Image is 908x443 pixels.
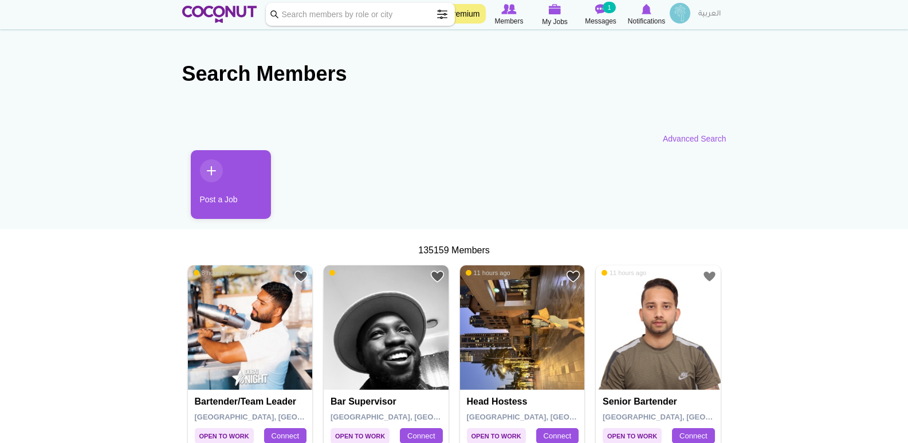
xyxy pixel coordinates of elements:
img: My Jobs [549,4,561,14]
a: Add to Favourites [566,269,580,284]
span: 8 hours ago [194,269,235,277]
span: 11 hours ago [466,269,510,277]
a: Messages Messages 1 [578,3,624,27]
a: Browse Members Members [486,3,532,27]
a: Notifications Notifications [624,3,670,27]
span: Members [494,15,523,27]
a: Post a Job [191,150,271,219]
h4: Head Hostess [467,397,581,407]
h4: Bar Supervisor [331,397,445,407]
a: Go Premium [429,4,486,23]
img: Notifications [642,4,651,14]
span: [GEOGRAPHIC_DATA], [GEOGRAPHIC_DATA] [331,413,494,421]
a: Advanced Search [663,133,726,144]
img: Messages [595,4,607,14]
img: Browse Members [501,4,516,14]
span: 10 hours ago [329,269,374,277]
small: 1 [603,2,615,13]
a: العربية [693,3,726,26]
h4: Bartender/Team Leader [195,397,309,407]
span: [GEOGRAPHIC_DATA], [GEOGRAPHIC_DATA] [467,413,630,421]
span: [GEOGRAPHIC_DATA], [GEOGRAPHIC_DATA] [195,413,358,421]
div: 135159 Members [182,244,726,257]
span: Notifications [628,15,665,27]
h2: Search Members [182,60,726,88]
input: Search members by role or city [266,3,455,26]
img: Home [182,6,257,23]
a: Add to Favourites [702,269,717,284]
a: My Jobs My Jobs [532,3,578,28]
span: [GEOGRAPHIC_DATA], [GEOGRAPHIC_DATA] [603,413,766,421]
span: Messages [585,15,616,27]
h4: Senior Bartender [603,397,717,407]
li: 1 / 1 [182,150,262,228]
a: Add to Favourites [294,269,308,284]
span: 11 hours ago [602,269,646,277]
span: My Jobs [542,16,568,28]
a: Add to Favourites [430,269,445,284]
